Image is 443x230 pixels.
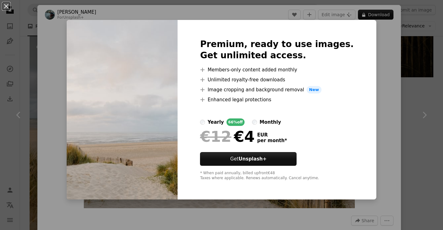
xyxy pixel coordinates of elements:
div: * When paid annually, billed upfront €48 Taxes where applicable. Renews automatically. Cancel any... [200,171,354,181]
img: premium_photo-1747851065546-f81c35d29109 [67,20,178,199]
li: Enhanced legal protections [200,96,354,103]
button: GetUnsplash+ [200,152,297,166]
li: Unlimited royalty-free downloads [200,76,354,84]
strong: Unsplash+ [239,156,267,162]
li: Image cropping and background removal [200,86,354,93]
span: EUR [257,132,287,138]
li: Members-only content added monthly [200,66,354,74]
span: €12 [200,128,231,145]
h2: Premium, ready to use images. Get unlimited access. [200,39,354,61]
span: per month * [257,138,287,143]
div: €4 [200,128,255,145]
input: monthly [252,120,257,125]
div: monthly [260,118,281,126]
input: yearly66%off [200,120,205,125]
div: yearly [207,118,224,126]
span: New [307,86,322,93]
div: 66% off [226,118,245,126]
